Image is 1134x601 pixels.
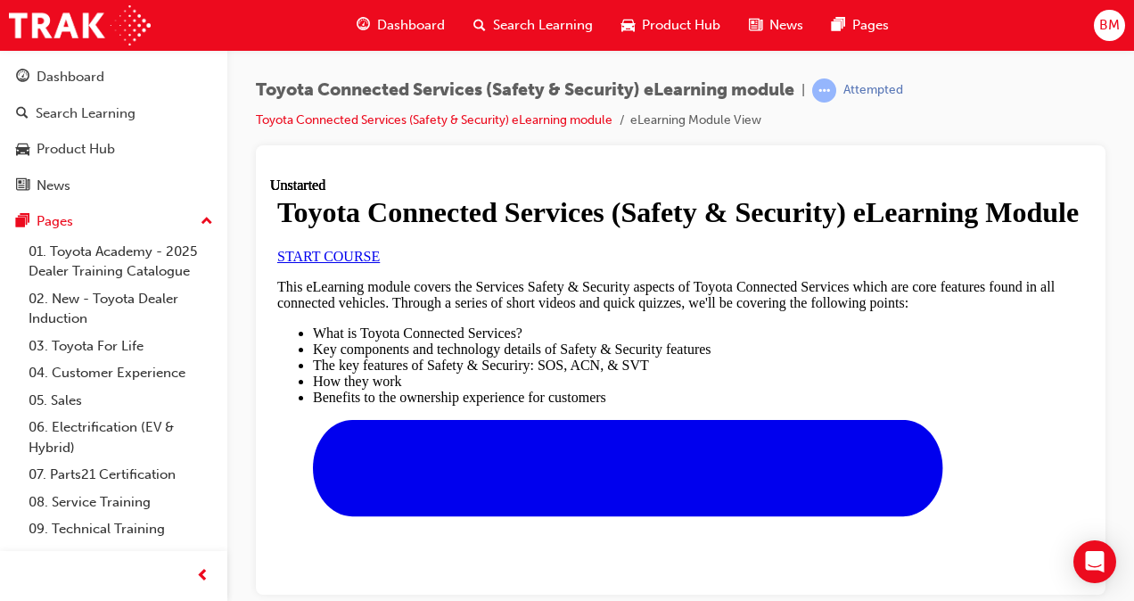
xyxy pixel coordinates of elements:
div: Open Intercom Messenger [1073,540,1116,583]
span: search-icon [16,106,29,122]
a: guage-iconDashboard [342,7,459,44]
div: Dashboard [37,67,104,87]
div: Search Learning [36,103,136,124]
a: Product Hub [7,133,220,166]
a: 04. Customer Experience [21,359,220,387]
a: 03. Toyota For Life [21,333,220,360]
a: News [7,169,220,202]
span: News [769,15,803,36]
a: 08. Service Training [21,489,220,516]
button: DashboardSearch LearningProduct HubNews [7,57,220,205]
a: 10. TUNE Rev-Up Training [21,543,220,571]
div: Product Hub [37,139,115,160]
span: up-icon [201,210,213,234]
p: This eLearning module covers the Services Safety & Security aspects of Toyota Connected Services ... [7,102,814,134]
h1: Toyota Connected Services (Safety & Security) eLearning Module [7,19,814,52]
span: Pages [852,15,889,36]
span: search-icon [473,14,486,37]
span: Product Hub [642,15,720,36]
span: BM [1099,15,1120,36]
a: pages-iconPages [818,7,903,44]
span: guage-icon [16,70,29,86]
a: news-iconNews [735,7,818,44]
span: | [801,80,805,101]
li: Benefits to the ownership experience for customers [43,212,814,228]
span: Search Learning [493,15,593,36]
a: Search Learning [7,97,220,130]
li: What is Toyota Connected Services? [43,148,814,164]
a: search-iconSearch Learning [459,7,607,44]
li: eLearning Module View [630,111,761,131]
li: How they work [43,196,814,212]
a: START COURSE [7,71,110,86]
span: car-icon [16,142,29,158]
a: car-iconProduct Hub [607,7,735,44]
a: Toyota Connected Services (Safety & Security) eLearning module [256,112,612,128]
a: 09. Technical Training [21,515,220,543]
div: Pages [37,211,73,232]
li: Key components and technology details of Safety & Security features [43,164,814,180]
a: Dashboard [7,61,220,94]
span: news-icon [749,14,762,37]
span: news-icon [16,178,29,194]
div: News [37,176,70,196]
span: pages-icon [832,14,845,37]
li: The key features of Safety & Securiry: SOS, ACN, & SVT [43,180,814,196]
span: learningRecordVerb_ATTEMPT-icon [812,78,836,103]
button: Pages [7,205,220,238]
span: prev-icon [196,565,210,588]
button: BM [1094,10,1125,41]
img: Trak [9,5,151,45]
span: car-icon [621,14,635,37]
a: 01. Toyota Academy - 2025 Dealer Training Catalogue [21,238,220,285]
a: 07. Parts21 Certification [21,461,220,489]
span: pages-icon [16,214,29,230]
span: Dashboard [377,15,445,36]
a: 02. New - Toyota Dealer Induction [21,285,220,333]
a: 06. Electrification (EV & Hybrid) [21,414,220,461]
div: Attempted [843,82,903,99]
span: Toyota Connected Services (Safety & Security) eLearning module [256,80,794,101]
span: guage-icon [357,14,370,37]
a: 05. Sales [21,387,220,415]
